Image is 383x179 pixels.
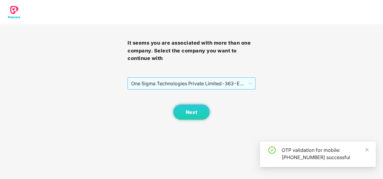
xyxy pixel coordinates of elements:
[173,105,210,120] button: Next
[282,146,369,161] div: OTP validation for mobile: [PHONE_NUMBER] successful
[365,148,369,152] span: close
[131,78,252,89] span: One Sigma Technologies Private Limited - 363 - EMPLOYEE
[268,146,276,154] span: check-circle
[128,39,255,62] h3: It seems you are associated with more than one company. Select the company you want to continue with
[186,109,197,115] span: Next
